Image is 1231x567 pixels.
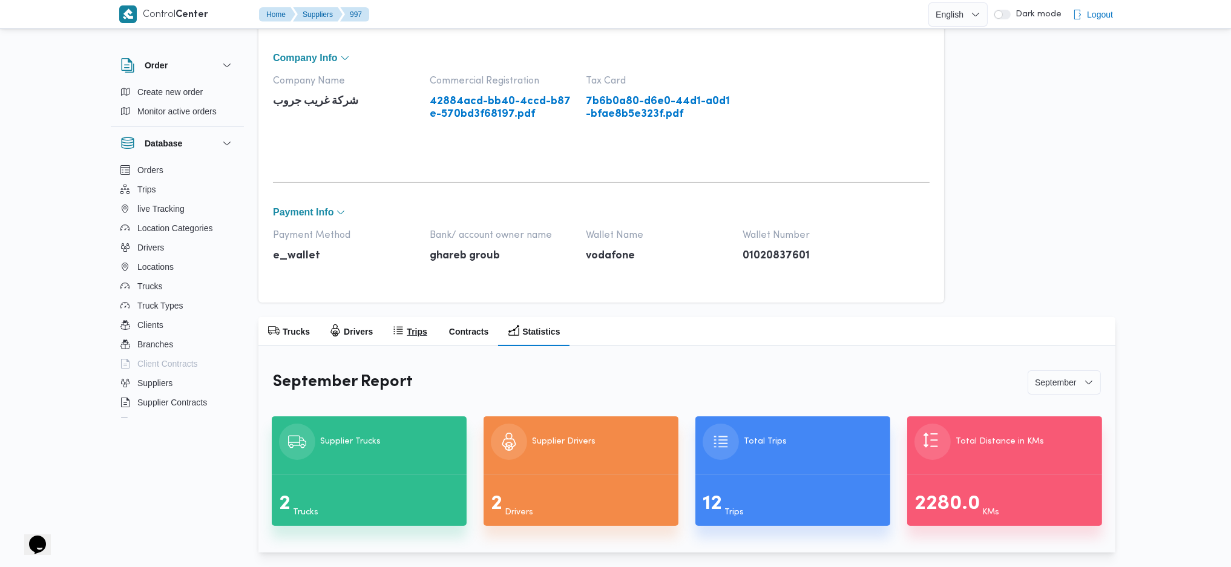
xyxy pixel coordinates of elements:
button: Branches [116,335,239,354]
h1: 2 [279,490,291,519]
div: Company Info [273,66,930,160]
span: Wallet Name [586,230,730,241]
span: Devices [137,415,168,429]
span: Drivers [505,508,533,516]
button: Order [120,58,234,73]
button: Orders [116,160,239,180]
span: Drivers [137,240,164,255]
iframe: chat widget [12,519,51,555]
div: Order [111,82,244,126]
div: payment Info [273,220,930,303]
span: Create new order [137,85,203,99]
h3: Database [145,136,182,151]
a: 42884acd-bb40-4ccd-b87e-570bd3f68197.pdf [430,96,574,120]
button: Company Info [273,53,930,63]
span: Trucks [137,279,162,293]
button: Location Categories [116,218,239,238]
button: Logout [1068,2,1118,27]
h3: Order [145,58,168,73]
h2: Drivers [344,324,373,339]
span: Suppliers [137,376,172,390]
span: Logout [1087,7,1113,22]
span: Clients [137,318,163,332]
div: Supplier Drivers [532,437,596,447]
span: Tax Card [586,76,730,87]
button: 997 [340,7,369,22]
button: Locations [116,257,239,277]
button: Suppliers [116,373,239,393]
span: Payment Method [273,230,418,241]
p: vodafone [586,250,730,263]
button: Truck Types [116,296,239,315]
b: Center [176,10,208,19]
button: Drivers [116,238,239,257]
button: Database [120,136,234,151]
button: Trucks [116,277,239,296]
span: Trips [724,508,744,516]
span: Monitor active orders [137,104,217,119]
span: Company Name [273,76,418,87]
span: Bank/ account owner name [430,230,574,241]
span: Client Contracts [137,356,198,371]
button: payment Info [273,208,930,217]
p: ghareb groub [430,250,574,263]
span: Dark mode [1011,10,1062,19]
a: 7b6b0a80-d6e0-44d1-a0d1-bfae8b5e323f.pdf [586,96,730,120]
img: X8yXhbKr1z7QwAAAABJRU5ErkJggg== [119,5,137,23]
div: Total Trips [744,437,787,447]
button: Supplier Contracts [116,393,239,412]
button: Clients [116,315,239,335]
span: Trucks [293,508,318,516]
span: Orders [137,163,163,177]
h2: Statistics [522,324,560,339]
div: Database [111,160,244,422]
div: Supplier Trucks [320,437,381,447]
h2: Trips [407,324,427,339]
span: Trips [137,182,156,197]
p: e_wallet [273,250,418,263]
p: 01020837601 [743,250,887,263]
span: payment Info [273,208,333,217]
div: Total Distance in KMs [956,437,1044,447]
h2: September Report [273,373,413,392]
button: Create new order [116,82,239,102]
span: Commercial Registration [430,76,574,87]
button: Suppliers [293,7,343,22]
span: Branches [137,337,173,352]
span: Company Info [273,53,338,63]
h2: Trucks [283,324,310,339]
p: شركة غريب جروب [273,96,418,108]
button: live Tracking [116,199,239,218]
span: KMs [982,508,999,516]
button: Home [259,7,295,22]
span: live Tracking [137,202,185,216]
span: Locations [137,260,174,274]
h2: Contracts [449,324,488,339]
span: Location Categories [137,221,213,235]
span: Wallet Number [743,230,887,241]
button: Devices [116,412,239,431]
h1: 2 [491,490,502,519]
h1: 2280.0 [914,490,980,519]
span: Truck Types [137,298,183,313]
button: Trips [116,180,239,199]
button: Monitor active orders [116,102,239,121]
button: Client Contracts [116,354,239,373]
h1: 12 [703,490,722,519]
span: Supplier Contracts [137,395,207,410]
